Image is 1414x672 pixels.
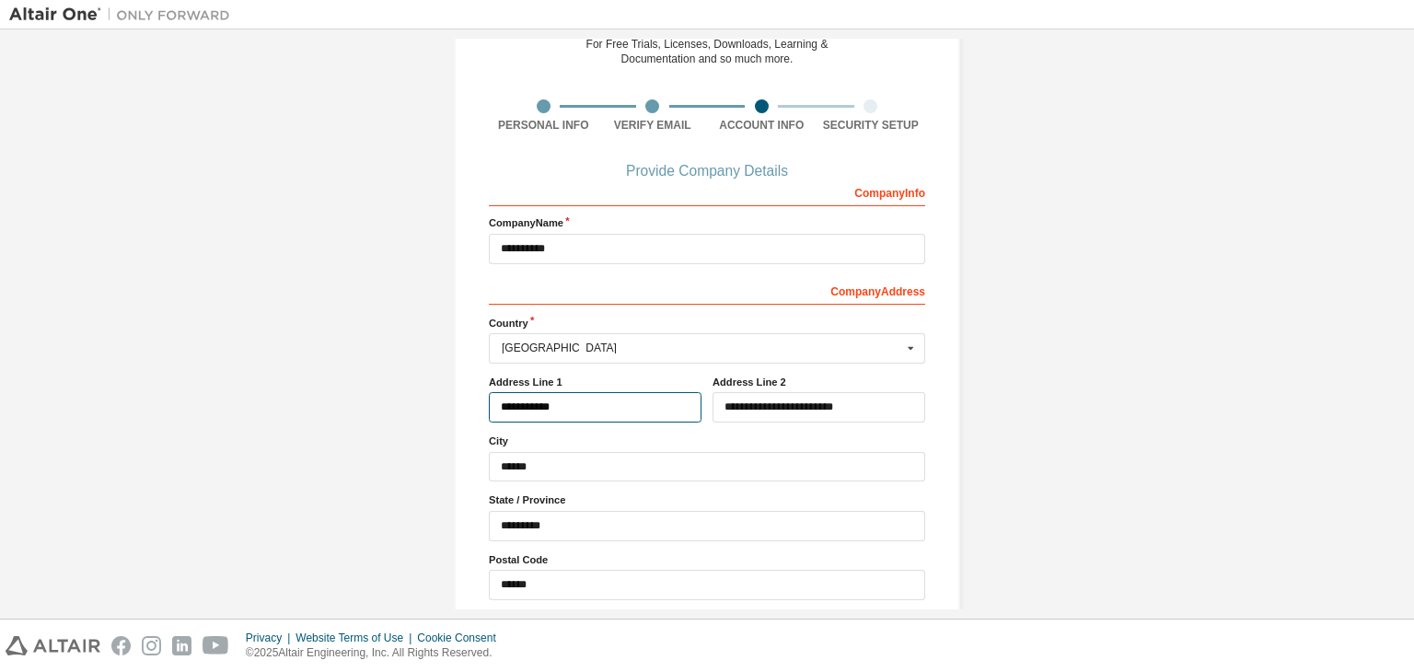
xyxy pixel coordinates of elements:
div: Security Setup [817,118,926,133]
div: Website Terms of Use [296,631,417,645]
div: Company Address [489,275,925,305]
div: Verify Email [598,118,708,133]
label: Company Name [489,215,925,230]
img: linkedin.svg [172,636,191,655]
div: Privacy [246,631,296,645]
label: State / Province [489,492,925,507]
img: youtube.svg [203,636,229,655]
div: For Free Trials, Licenses, Downloads, Learning & Documentation and so much more. [586,37,829,66]
div: Personal Info [489,118,598,133]
div: Cookie Consent [417,631,506,645]
div: Company Info [489,177,925,206]
label: Address Line 1 [489,375,701,389]
label: Postal Code [489,552,925,567]
label: Country [489,316,925,330]
label: Address Line 2 [713,375,925,389]
img: altair_logo.svg [6,636,100,655]
div: Provide Company Details [489,166,925,177]
img: instagram.svg [142,636,161,655]
img: facebook.svg [111,636,131,655]
div: [GEOGRAPHIC_DATA] [502,342,902,353]
label: City [489,434,925,448]
img: Altair One [9,6,239,24]
div: Account Info [707,118,817,133]
p: © 2025 Altair Engineering, Inc. All Rights Reserved. [246,645,507,661]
